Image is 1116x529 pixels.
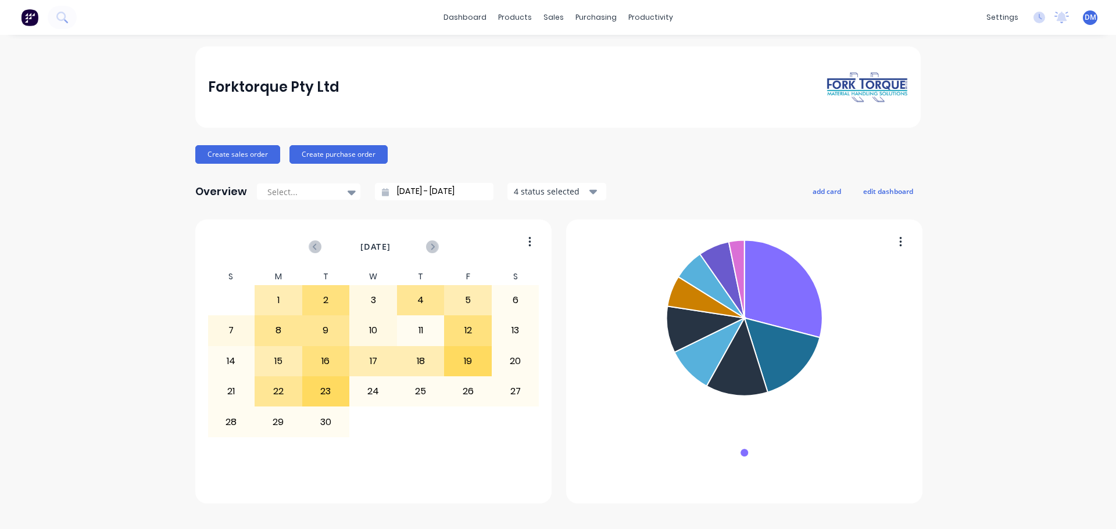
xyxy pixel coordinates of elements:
[303,316,349,345] div: 9
[492,9,538,26] div: products
[445,286,491,315] div: 5
[492,316,539,345] div: 13
[350,286,396,315] div: 3
[856,183,921,199] button: edit dashboard
[255,377,302,406] div: 22
[445,316,491,345] div: 12
[438,9,492,26] a: dashboard
[398,377,444,406] div: 25
[195,180,247,203] div: Overview
[981,9,1024,26] div: settings
[538,9,570,26] div: sales
[303,407,349,436] div: 30
[492,347,539,376] div: 20
[208,268,255,285] div: S
[398,347,444,376] div: 18
[350,316,396,345] div: 10
[445,377,491,406] div: 26
[492,268,539,285] div: S
[1085,12,1096,23] span: DM
[827,71,908,103] img: Forktorque Pty Ltd
[623,9,679,26] div: productivity
[445,347,491,376] div: 19
[208,377,255,406] div: 21
[805,183,849,199] button: add card
[208,347,255,376] div: 14
[208,407,255,436] div: 28
[208,316,255,345] div: 7
[398,286,444,315] div: 4
[195,145,280,164] button: Create sales order
[255,268,302,285] div: M
[255,407,302,436] div: 29
[570,9,623,26] div: purchasing
[360,240,391,253] span: [DATE]
[492,286,539,315] div: 6
[302,268,350,285] div: T
[303,286,349,315] div: 2
[255,316,302,345] div: 8
[492,377,539,406] div: 27
[397,268,445,285] div: T
[507,183,606,200] button: 4 status selected
[21,9,38,26] img: Factory
[255,347,302,376] div: 15
[349,268,397,285] div: W
[350,347,396,376] div: 17
[350,377,396,406] div: 24
[444,268,492,285] div: F
[514,185,587,197] div: 4 status selected
[303,347,349,376] div: 16
[398,316,444,345] div: 11
[208,75,339,99] div: Forktorque Pty Ltd
[303,377,349,406] div: 23
[255,286,302,315] div: 1
[289,145,388,164] button: Create purchase order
